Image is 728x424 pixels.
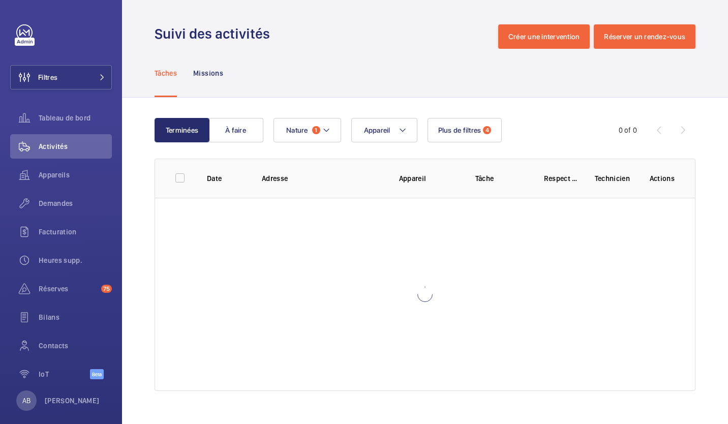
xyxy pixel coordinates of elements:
[155,68,177,78] p: Tâches
[312,126,320,134] span: 1
[38,72,57,82] span: Filtres
[155,118,209,142] button: Terminées
[45,396,100,406] p: [PERSON_NAME]
[39,284,97,294] span: Réserves
[428,118,502,142] button: Plus de filtres4
[90,369,104,379] span: Beta
[101,285,112,293] span: 75
[39,255,112,265] span: Heures supp.
[193,68,223,78] p: Missions
[364,126,390,134] span: Appareil
[39,198,112,208] span: Demandes
[595,173,633,184] p: Technicien
[207,173,246,184] p: Date
[22,396,31,406] p: AB
[39,227,112,237] span: Facturation
[544,173,579,184] p: Respect délai
[438,126,481,134] span: Plus de filtres
[155,24,276,43] h1: Suivi des activités
[262,173,383,184] p: Adresse
[498,24,590,49] button: Créer une intervention
[10,65,112,89] button: Filtres
[594,24,695,49] button: Réserver un rendez-vous
[475,173,528,184] p: Tâche
[39,113,112,123] span: Tableau de bord
[39,369,90,379] span: IoT
[274,118,341,142] button: Nature1
[39,170,112,180] span: Appareils
[39,341,112,351] span: Contacts
[208,118,263,142] button: À faire
[39,141,112,152] span: Activités
[483,126,491,134] span: 4
[351,118,417,142] button: Appareil
[399,173,459,184] p: Appareil
[619,125,637,135] div: 0 of 0
[286,126,308,134] span: Nature
[650,173,675,184] p: Actions
[39,312,112,322] span: Bilans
